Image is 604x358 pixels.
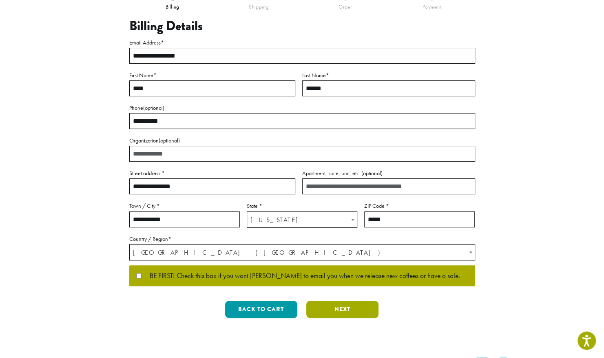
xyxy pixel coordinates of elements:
[364,201,475,211] label: ZIP Code
[216,0,302,10] div: Shipping
[159,137,180,144] span: (optional)
[130,245,475,260] span: United States (US)
[129,0,216,10] div: Billing
[129,136,475,146] label: Organization
[129,38,475,48] label: Email Address
[247,212,357,228] span: Washington
[129,70,295,80] label: First Name
[129,18,475,34] h3: Billing Details
[247,211,357,228] span: State
[302,70,475,80] label: Last Name
[129,201,240,211] label: Town / City
[361,169,383,177] span: (optional)
[247,201,357,211] label: State
[306,301,378,318] button: Next
[302,0,389,10] div: Order
[143,104,164,111] span: (optional)
[142,272,460,280] span: BE FIRST! Check this box if you want [PERSON_NAME] to email you when we release new coffees or ha...
[225,301,297,318] button: Back to cart
[302,168,475,178] label: Apartment, suite, unit, etc.
[129,244,475,260] span: Country / Region
[129,168,295,178] label: Street address
[136,273,142,278] input: BE FIRST! Check this box if you want [PERSON_NAME] to email you when we release new coffees or ha...
[389,0,475,10] div: Payment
